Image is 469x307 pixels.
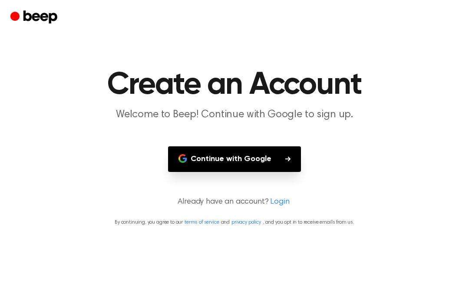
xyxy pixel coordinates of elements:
[185,220,219,225] a: terms of service
[10,196,459,208] p: Already have an account?
[231,220,261,225] a: privacy policy
[10,9,59,26] a: Beep
[10,218,459,226] p: By continuing, you agree to our and , and you opt in to receive emails from us.
[168,146,301,172] button: Continue with Google
[68,108,401,122] p: Welcome to Beep! Continue with Google to sign up.
[270,196,289,208] a: Login
[12,69,457,101] h1: Create an Account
